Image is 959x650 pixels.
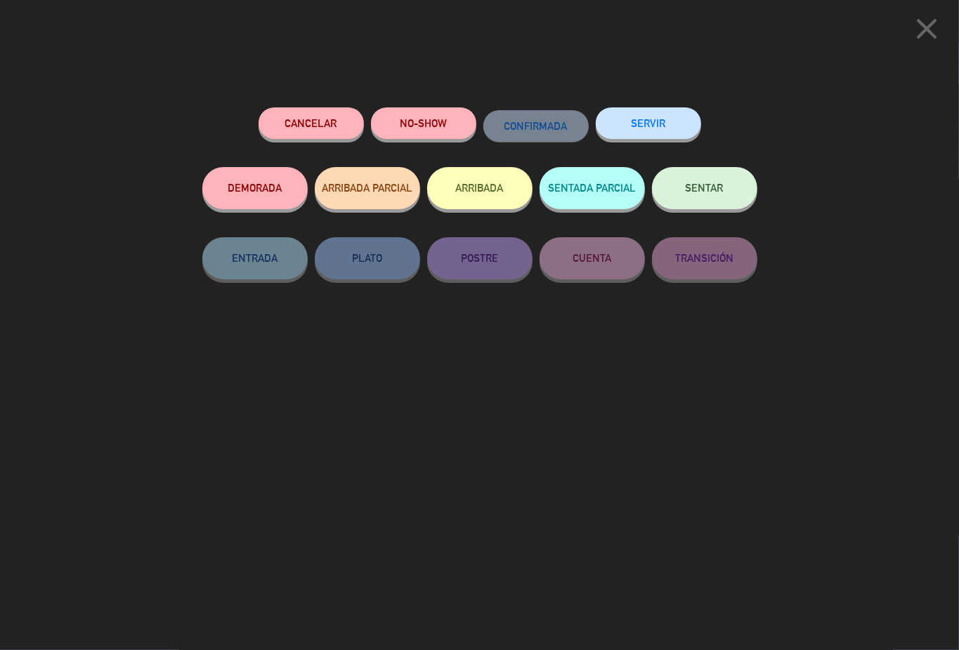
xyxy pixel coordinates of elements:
i: close [909,11,944,46]
button: DEMORADA [202,167,308,209]
button: close [905,11,948,52]
button: TRANSICIÓN [652,237,757,279]
button: ENTRADA [202,237,308,279]
button: SENTAR [652,167,757,209]
span: CONFIRMADA [504,120,568,132]
button: PLATO [315,237,420,279]
button: POSTRE [427,237,533,279]
span: ARRIBADA PARCIAL [322,182,412,194]
button: ARRIBADA [427,167,533,209]
span: SENTAR [686,182,724,194]
button: NO-SHOW [371,107,476,139]
button: ARRIBADA PARCIAL [315,167,420,209]
button: SERVIR [596,107,701,139]
button: CUENTA [540,237,645,279]
button: CONFIRMADA [483,110,589,142]
button: SENTADA PARCIAL [540,167,645,209]
button: Cancelar [259,107,364,139]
